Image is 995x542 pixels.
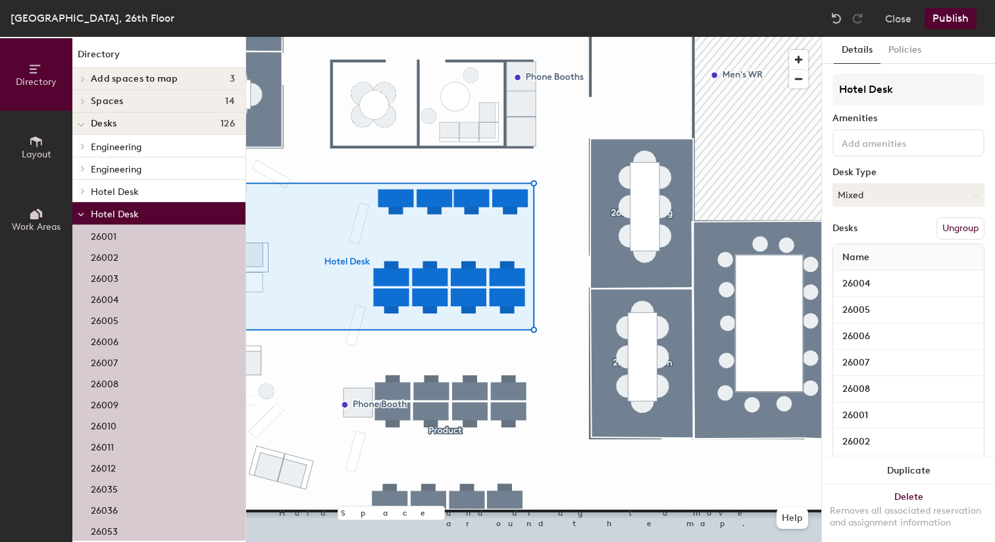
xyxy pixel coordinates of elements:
[91,290,118,306] p: 26004
[836,246,876,269] span: Name
[91,396,118,411] p: 26009
[91,438,114,453] p: 26011
[12,221,61,232] span: Work Areas
[836,406,981,425] input: Unnamed desk
[11,10,174,26] div: [GEOGRAPHIC_DATA], 26th Floor
[230,74,235,84] span: 3
[839,134,957,150] input: Add amenities
[91,74,178,84] span: Add spaces to map
[885,8,911,29] button: Close
[91,248,118,263] p: 26002
[830,12,843,25] img: Undo
[925,8,977,29] button: Publish
[832,167,984,178] div: Desk Type
[72,47,245,68] h1: Directory
[91,333,118,348] p: 26006
[836,301,981,319] input: Unnamed desk
[91,522,118,537] p: 26053
[880,37,929,64] button: Policies
[91,312,118,327] p: 26005
[91,501,118,516] p: 26036
[832,183,984,207] button: Mixed
[836,380,981,398] input: Unnamed desk
[832,113,984,124] div: Amenities
[91,354,118,369] p: 26007
[91,142,141,153] span: Engineering
[851,12,864,25] img: Redo
[91,96,124,107] span: Spaces
[822,484,995,542] button: DeleteRemoves all associated reservation and assignment information
[822,458,995,484] button: Duplicate
[225,96,235,107] span: 14
[91,227,116,242] p: 26001
[777,508,808,529] button: Help
[91,375,118,390] p: 26008
[91,417,116,432] p: 26010
[91,186,139,198] span: Hotel Desk
[91,209,139,220] span: Hotel Desk
[832,223,857,234] div: Desks
[220,119,235,129] span: 126
[91,269,118,285] p: 26003
[836,275,981,293] input: Unnamed desk
[16,76,57,88] span: Directory
[91,119,116,129] span: Desks
[22,149,51,160] span: Layout
[834,37,880,64] button: Details
[91,480,118,495] p: 26035
[836,354,981,372] input: Unnamed desk
[830,505,987,529] div: Removes all associated reservation and assignment information
[91,164,141,175] span: Engineering
[836,327,981,346] input: Unnamed desk
[836,433,981,451] input: Unnamed desk
[91,459,116,474] p: 26012
[936,217,984,240] button: Ungroup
